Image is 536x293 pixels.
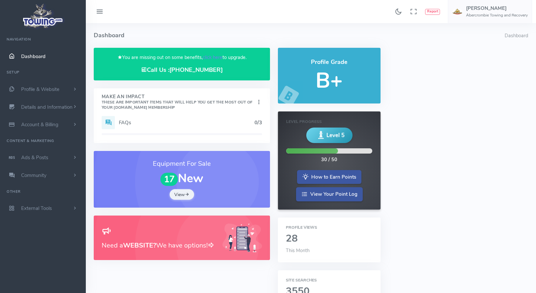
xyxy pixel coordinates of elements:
[21,53,46,60] span: Dashboard
[425,9,440,15] button: Report
[102,67,262,73] h4: Call Us :
[286,120,372,124] h6: Level Progress
[286,247,310,254] span: This Month
[21,205,52,212] span: External Tools
[123,241,156,250] b: WEBSITE?
[21,121,58,128] span: Account & Billing
[170,189,194,200] a: View
[286,278,373,282] h6: Site Searches
[94,23,505,48] h4: Dashboard
[102,100,252,110] small: These are important items that will help you get the most out of your [DOMAIN_NAME] Membership
[505,32,528,40] li: Dashboard
[203,54,222,61] a: click here
[160,173,178,186] span: 17
[286,59,373,66] h4: Profile Grade
[169,66,223,74] a: [PHONE_NUMBER]
[21,2,65,30] img: logo
[21,172,47,179] span: Community
[102,172,262,186] h1: New
[297,170,361,184] a: How to Earn Points
[102,94,255,110] h4: Make An Impact
[321,156,337,163] div: 30 / 50
[452,9,463,15] img: user-image
[21,104,73,110] span: Details and Information
[21,86,59,93] span: Profile & Website
[286,69,373,92] h5: B+
[102,54,262,61] p: You are missing out on some benefits, to upgrade.
[102,240,215,250] h3: Need a We have options!
[326,131,345,139] span: Level 5
[466,13,528,17] h6: Abercrombie Towing and Recovery
[286,233,373,244] h2: 28
[102,159,262,169] h3: Equipment For Sale
[254,120,262,125] h5: 0/3
[21,154,48,161] span: Ads & Posts
[222,223,262,252] img: Generic placeholder image
[119,120,254,125] h5: FAQs
[296,187,363,201] a: View Your Point Log
[466,6,528,11] h5: [PERSON_NAME]
[286,225,373,230] h6: Profile Views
